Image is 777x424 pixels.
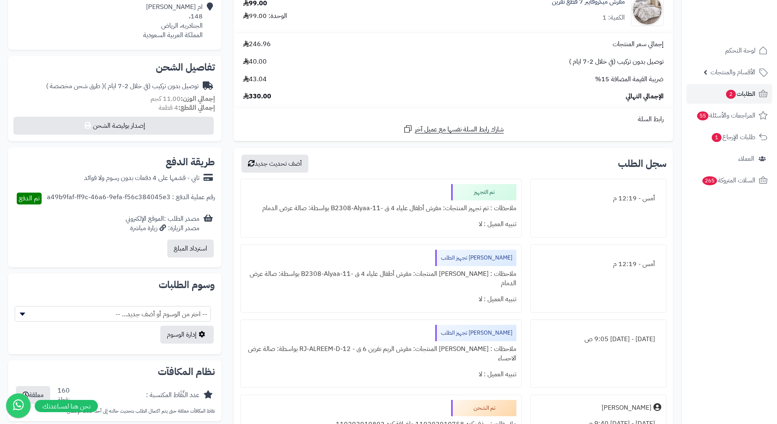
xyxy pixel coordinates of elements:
[602,13,625,22] div: الكمية: 1
[686,149,772,169] a: العملاء
[246,200,516,216] div: ملاحظات : تم تجهيز المنتجات: مفرش أطفال علياء 4 ق -B2308-Alyaa-11 بواسطة: صالة عرض الدمام
[697,111,708,120] span: 55
[243,75,267,84] span: 43.04
[181,94,215,104] strong: إجمالي الوزن:
[84,173,199,183] div: تابي - قسّمها على 4 دفعات بدون رسوم ولا فوائد
[58,386,70,405] div: 160
[19,193,40,203] span: تم الدفع
[415,125,504,134] span: شارك رابط السلة نفسها مع عميل آخر
[435,250,516,266] div: [PERSON_NAME] تجهيز الطلب
[711,131,755,143] span: طلبات الإرجاع
[46,82,199,91] div: توصيل بدون تركيب (في خلال 2-7 ايام )
[618,159,666,169] h3: سجل الطلب
[246,291,516,307] div: تنبيه العميل : لا
[246,266,516,291] div: ملاحظات : [PERSON_NAME] المنتجات: مفرش أطفال علياء 4 ق -B2308-Alyaa-11 بواسطة: صالة عرض الدمام
[243,40,271,49] span: 246.96
[15,280,215,290] h2: وسوم الطلبات
[246,341,516,366] div: ملاحظات : [PERSON_NAME] المنتجات: مفرش الريم نفرين 6 ق - RJ-ALREEM-D-12 بواسطة: صالة عرض الاحساء
[237,115,670,124] div: رابط السلة
[602,403,651,413] div: [PERSON_NAME]
[246,366,516,382] div: تنبيه العميل : لا
[725,88,755,100] span: الطلبات
[403,124,504,134] a: شارك رابط السلة نفسها مع عميل آخر
[451,184,516,200] div: تم التجهيز
[246,216,516,232] div: تنبيه العميل : لا
[13,117,214,135] button: إصدار بوليصة الشحن
[536,331,661,347] div: [DATE] - [DATE] 9:05 ص
[146,391,199,400] div: عدد النِّقَاط المكتسبة :
[46,81,104,91] span: ( طرق شحن مخصصة )
[451,400,516,416] div: تم الشحن
[160,326,214,344] a: إدارة الوسوم
[738,153,754,164] span: العملاء
[726,90,736,99] span: 2
[243,92,271,101] span: 330.00
[696,110,755,121] span: المراجعات والأسئلة
[58,395,70,405] div: نقطة
[16,386,50,404] button: معلقة
[686,84,772,104] a: الطلبات2
[15,62,215,72] h2: تفاصيل الشحن
[143,2,203,40] div: ام [PERSON_NAME] 148، الجنادريه، الرياض المملكة العربية السعودية
[569,57,664,67] span: توصيل بدون تركيب (في خلال 2-7 ايام )
[686,41,772,60] a: لوحة التحكم
[536,256,661,272] div: أمس - 12:19 م
[15,306,210,322] span: -- اختر من الوسوم أو أضف جديد... --
[15,408,215,415] p: نقاط المكافآت معلقة حتى يتم اكتمال الطلب بتحديث حالته إلى أحد حالات الإكتمال
[702,176,717,185] span: 265
[47,193,215,204] div: رقم عملية الدفع : a49b9faf-ff9c-46a6-9efa-f56c384045e3
[613,40,664,49] span: إجمالي سعر المنتجات
[166,157,215,167] h2: طريقة الدفع
[15,367,215,377] h2: نظام المكافآت
[435,325,516,341] div: [PERSON_NAME] تجهيز الطلب
[686,127,772,147] a: طلبات الإرجاع1
[243,57,267,67] span: 40.00
[15,306,211,322] span: -- اختر من الوسوم أو أضف جديد... --
[126,224,199,233] div: مصدر الزيارة: زيارة مباشرة
[595,75,664,84] span: ضريبة القيمة المضافة 15%
[711,67,755,78] span: الأقسام والمنتجات
[725,45,755,56] span: لوحة التحكم
[126,214,199,233] div: مصدر الطلب :الموقع الإلكتروني
[167,240,214,258] button: استرداد المبلغ
[626,92,664,101] span: الإجمالي النهائي
[536,191,661,206] div: أمس - 12:19 م
[151,94,215,104] small: 11.00 كجم
[241,155,308,173] button: أضف تحديث جديد
[712,133,722,142] span: 1
[159,103,215,113] small: 4 قطعة
[686,171,772,190] a: السلات المتروكة265
[243,11,287,21] div: الوحدة: 99.00
[702,175,755,186] span: السلات المتروكة
[178,103,215,113] strong: إجمالي القطع:
[686,106,772,125] a: المراجعات والأسئلة55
